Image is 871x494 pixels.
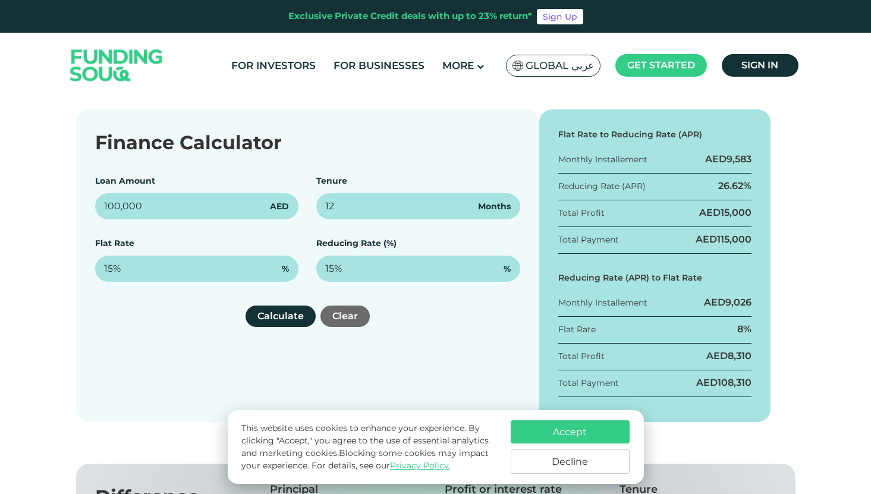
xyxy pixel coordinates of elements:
div: Total Profit [558,207,605,219]
span: Blocking some cookies may impact your experience. [241,448,489,471]
button: Clear [320,306,370,327]
span: 15,000 [721,207,751,218]
span: 8,310 [728,350,751,361]
label: Flat Rate [95,238,134,248]
a: For Investors [228,56,319,75]
div: AED [699,206,751,219]
div: Total Payment [558,377,619,389]
span: 9,026 [725,297,751,308]
label: Tenure [316,175,347,186]
a: Privacy Policy [390,460,449,471]
span: AED [270,200,289,213]
div: Monthly Installement [558,153,647,166]
div: Reducing Rate (APR) to Flat Rate [558,272,752,284]
span: 9,583 [727,153,751,165]
span: 115,000 [717,234,751,245]
a: Sign in [722,54,798,77]
div: Total Payment [558,234,619,246]
span: Get started [627,59,695,71]
img: SA Flag [512,61,523,71]
div: Finance Calculator [95,128,520,157]
button: Calculate [246,306,316,327]
span: Sign in [741,59,778,71]
div: AED [696,376,751,389]
img: Logo [58,36,175,96]
label: Reducing Rate (%) [316,238,397,248]
a: Sign Up [537,9,583,24]
div: Flat Rate [558,323,596,336]
span: Months [478,200,511,213]
div: Exclusive Private Credit deals with up to 23% return* [288,10,532,23]
button: Decline [511,449,630,474]
span: Global عربي [526,59,594,73]
div: AED [704,296,751,309]
span: 108,310 [718,377,751,388]
div: 26.62% [718,180,751,193]
span: For details, see our . [312,460,451,471]
div: Monthly Installement [558,297,647,309]
label: Loan Amount [95,175,155,186]
span: % [504,263,511,275]
span: % [282,263,289,275]
div: AED [696,233,751,246]
button: Accept [511,420,630,443]
span: More [442,59,474,71]
div: AED [706,350,751,363]
p: This website uses cookies to enhance your experience. By clicking "Accept," you agree to the use ... [241,422,498,472]
div: 8% [737,323,751,336]
div: Total Profit [558,350,605,363]
div: Reducing Rate (APR) [558,180,646,193]
div: AED [705,153,751,166]
a: For Businesses [331,56,427,75]
div: Flat Rate to Reducing Rate (APR) [558,128,752,141]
